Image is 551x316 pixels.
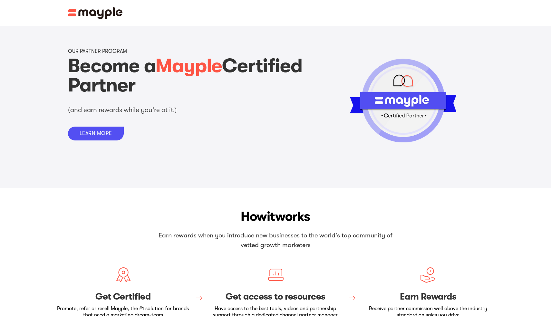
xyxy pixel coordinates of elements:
span: Mayple [155,55,222,77]
p: OUR PARTNER PROGRAM [68,48,127,54]
h2: How works [55,207,496,225]
div: LEARN MORE [80,130,112,137]
p: Earn rewards when you introduce new businesses to the world's top community of vetted growth mark... [155,231,396,250]
img: Create your marketing brief. [115,267,131,283]
h3: Get access to resources [208,292,343,302]
h3: Get Certified [55,292,191,302]
p: (and earn rewards while you’re at it!) [68,105,236,115]
img: Find a match [267,267,284,283]
img: Grow your business [420,267,436,283]
a: LEARN MORE [68,127,124,140]
h1: Become a Certified Partner [68,56,308,95]
span: it [267,209,275,224]
h3: Earn Rewards [360,292,496,302]
img: Mayple logo [68,7,123,19]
